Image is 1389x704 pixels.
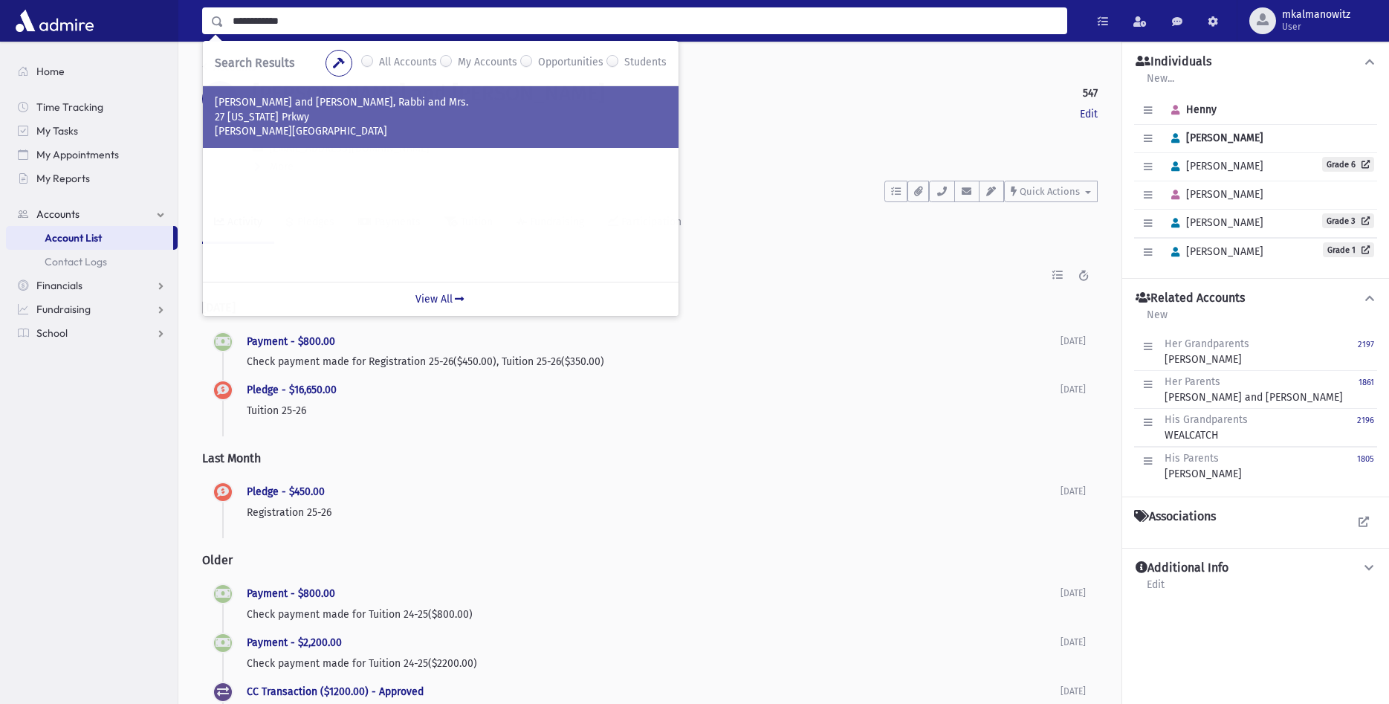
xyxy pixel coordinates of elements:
[1359,374,1374,405] a: 1861
[6,321,178,345] a: School
[202,202,274,244] a: Activity
[1134,291,1377,306] button: Related Accounts
[1165,103,1217,116] span: Henny
[1165,412,1248,443] div: WEALCATCH
[1165,374,1343,405] div: [PERSON_NAME] and [PERSON_NAME]
[1136,54,1211,70] h4: Individuals
[1083,85,1098,101] strong: 547
[45,231,102,245] span: Account List
[1134,54,1377,70] button: Individuals
[6,274,178,297] a: Financials
[1146,306,1168,333] a: New
[247,636,342,649] a: Payment - $2,200.00
[1323,242,1374,257] a: Grade 1
[215,124,667,139] p: [PERSON_NAME][GEOGRAPHIC_DATA]
[1134,509,1216,524] h4: Associations
[1165,452,1219,465] span: His Parents
[224,7,1066,34] input: Search
[1282,21,1350,33] span: User
[1020,186,1080,197] span: Quick Actions
[624,54,667,72] label: Students
[1061,336,1086,346] span: [DATE]
[202,288,1098,326] h2: [DATE]
[45,255,107,268] span: Contact Logs
[379,54,437,72] label: All Accounts
[1061,686,1086,697] span: [DATE]
[247,587,335,600] a: Payment - $800.00
[6,297,178,321] a: Fundraising
[247,505,1061,520] p: Registration 25-26
[1061,486,1086,497] span: [DATE]
[1061,637,1086,648] span: [DATE]
[1357,454,1374,464] small: 1805
[1061,384,1086,395] span: [DATE]
[6,250,178,274] a: Contact Logs
[1146,576,1165,603] a: Edit
[12,6,97,36] img: AdmirePro
[1282,9,1350,21] span: mkalmanowitz
[1358,336,1374,367] a: 2197
[36,207,80,221] span: Accounts
[1080,106,1098,122] a: Edit
[1165,413,1248,426] span: His Grandparents
[36,326,68,340] span: School
[1165,451,1242,482] div: [PERSON_NAME]
[215,95,667,110] p: [PERSON_NAME] and [PERSON_NAME], Rabbi and Mrs.
[1322,213,1374,228] a: Grade 3
[215,56,294,70] span: Search Results
[6,202,178,226] a: Accounts
[215,110,667,125] p: 27 [US_STATE] Prkwy
[1357,451,1374,482] a: 1805
[1165,375,1220,388] span: Her Parents
[6,143,178,167] a: My Appointments
[247,384,337,396] a: Pledge - $16,650.00
[1357,412,1374,443] a: 2196
[1165,245,1263,258] span: [PERSON_NAME]
[1358,340,1374,349] small: 2197
[1061,588,1086,598] span: [DATE]
[1322,157,1374,172] a: Grade 6
[36,65,65,78] span: Home
[6,95,178,119] a: Time Tracking
[1136,561,1228,576] h4: Additional Info
[1359,378,1374,387] small: 1861
[247,354,1061,369] p: Check payment made for Registration 25-26($450.00), Tuition 25-26($350.00)
[247,607,1061,622] p: Check payment made for Tuition 24-25($800.00)
[247,485,325,498] a: Pledge - $450.00
[1146,70,1175,97] a: New...
[203,282,679,316] a: View All
[202,541,1098,579] h2: Older
[202,439,1098,477] h2: Last Month
[36,279,82,292] span: Financials
[247,685,424,698] a: CC Transaction ($1200.00) - Approved
[36,100,103,114] span: Time Tracking
[1165,216,1263,229] span: [PERSON_NAME]
[247,656,1061,671] p: Check payment made for Tuition 24-25($2200.00)
[247,335,335,348] a: Payment - $800.00
[36,303,91,316] span: Fundraising
[1136,291,1245,306] h4: Related Accounts
[458,54,517,72] label: My Accounts
[202,59,256,81] nav: breadcrumb
[1357,416,1374,425] small: 2196
[1165,132,1263,144] span: [PERSON_NAME]
[6,226,173,250] a: Account List
[247,403,1061,419] p: Tuition 25-26
[36,148,119,161] span: My Appointments
[1004,181,1098,202] button: Quick Actions
[1165,336,1249,367] div: [PERSON_NAME]
[1134,561,1377,576] button: Additional Info
[36,172,90,185] span: My Reports
[6,119,178,143] a: My Tasks
[1165,160,1263,172] span: [PERSON_NAME]
[538,54,603,72] label: Opportunities
[6,59,178,83] a: Home
[6,167,178,190] a: My Reports
[202,81,238,117] div: W
[1165,188,1263,201] span: [PERSON_NAME]
[36,124,78,138] span: My Tasks
[202,61,256,74] a: Accounts
[1165,338,1249,350] span: Her Grandparents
